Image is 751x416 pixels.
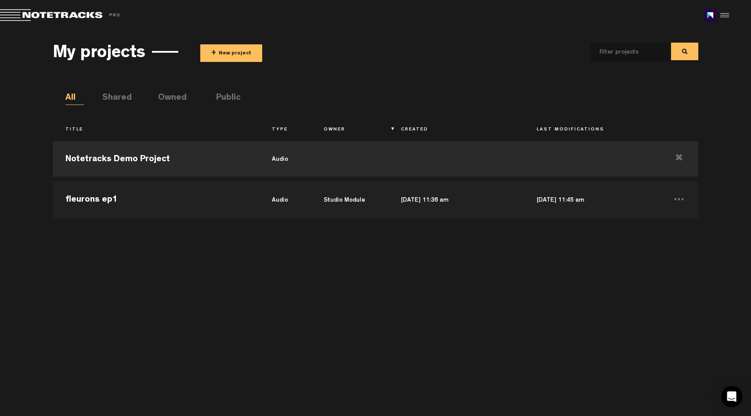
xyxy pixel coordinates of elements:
[53,139,260,179] td: Notetracks Demo Project
[259,123,311,137] th: Type
[211,48,216,58] span: +
[65,92,84,105] li: All
[524,123,660,137] th: Last Modifications
[388,123,524,137] th: Created
[311,179,388,218] td: Studio Module
[200,44,262,62] button: +New project
[388,179,524,218] td: [DATE] 11:36 am
[259,179,311,218] td: audio
[704,9,717,22] img: ACg8ocLi62kRC8exDfuxF_ZbIaRUKO2PZbMj88JfXY1oe0hnYACfS_tZ=s96-c
[53,179,260,218] td: fleurons ep1
[590,43,655,61] input: filter projects
[721,386,742,407] div: Open Intercom Messenger
[524,179,660,218] td: [DATE] 11:45 am
[259,139,311,179] td: audio
[53,44,145,64] h3: My projects
[53,123,260,137] th: Title
[311,123,388,137] th: Owner
[660,179,698,218] td: ...
[102,92,121,105] li: Shared
[158,92,177,105] li: Owned
[216,92,235,105] li: Public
